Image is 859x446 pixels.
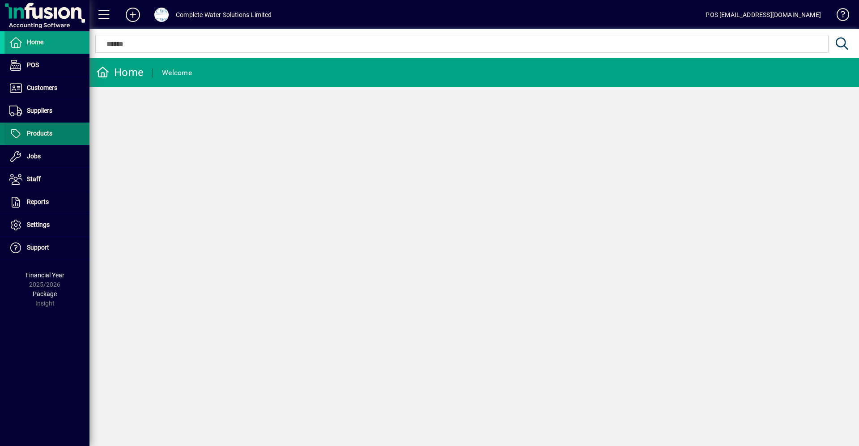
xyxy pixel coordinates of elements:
[147,7,176,23] button: Profile
[26,272,64,279] span: Financial Year
[4,237,89,259] a: Support
[27,175,41,183] span: Staff
[27,198,49,205] span: Reports
[119,7,147,23] button: Add
[830,2,848,31] a: Knowledge Base
[27,61,39,68] span: POS
[162,66,192,80] div: Welcome
[96,65,144,80] div: Home
[27,221,50,228] span: Settings
[176,8,272,22] div: Complete Water Solutions Limited
[27,130,52,137] span: Products
[27,38,43,46] span: Home
[4,77,89,99] a: Customers
[4,214,89,236] a: Settings
[27,107,52,114] span: Suppliers
[4,100,89,122] a: Suppliers
[27,244,49,251] span: Support
[27,84,57,91] span: Customers
[4,145,89,168] a: Jobs
[4,191,89,213] a: Reports
[4,168,89,191] a: Staff
[706,8,821,22] div: POS [EMAIL_ADDRESS][DOMAIN_NAME]
[4,54,89,76] a: POS
[27,153,41,160] span: Jobs
[4,123,89,145] a: Products
[33,290,57,297] span: Package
